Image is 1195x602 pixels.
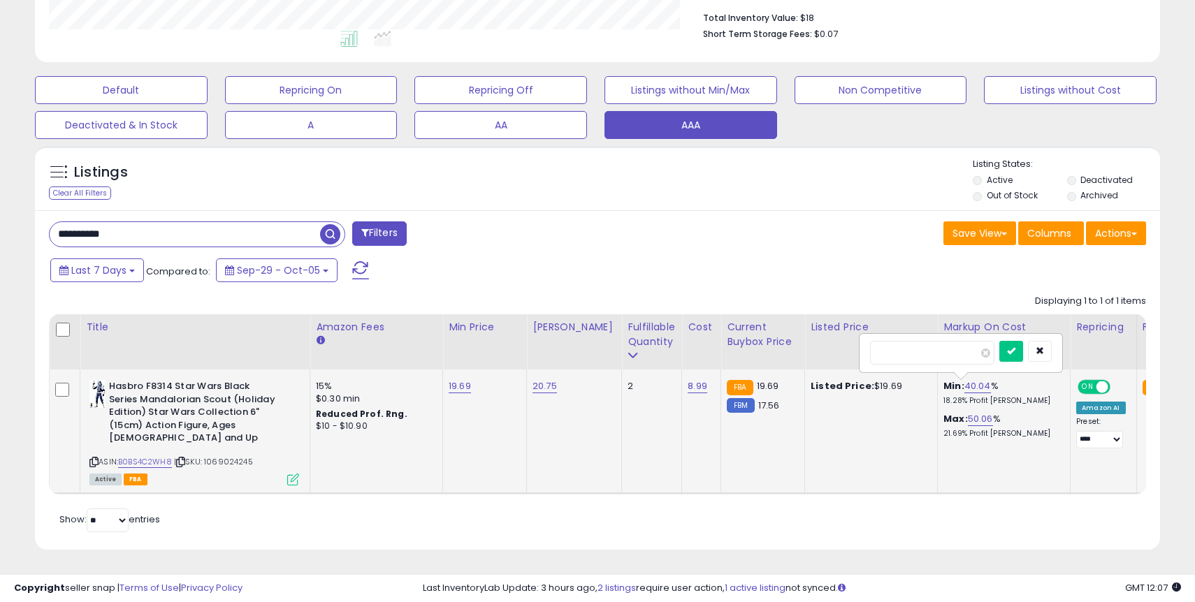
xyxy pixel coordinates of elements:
div: Cost [688,320,715,335]
div: Title [86,320,304,335]
a: 20.75 [533,379,557,393]
div: $0.30 min [316,392,432,405]
div: Markup on Cost [943,320,1064,335]
button: Default [35,76,208,104]
label: Archived [1080,189,1118,201]
div: % [943,380,1059,406]
span: | SKU: 1069024245 [174,456,253,467]
a: 1 active listing [725,581,785,594]
button: Filters [352,221,407,246]
span: FBA [124,473,147,485]
button: Listings without Min/Max [604,76,777,104]
a: 40.04 [964,379,991,393]
a: Terms of Use [119,581,179,594]
button: Repricing Off [414,76,587,104]
a: 2 listings [597,581,636,594]
a: 50.06 [968,412,993,426]
div: [PERSON_NAME] [533,320,616,335]
b: Total Inventory Value: [703,12,798,24]
p: 18.28% Profit [PERSON_NAME] [943,396,1059,406]
div: $19.69 [811,380,927,392]
button: A [225,111,398,139]
span: Show: entries [59,513,160,526]
label: Active [987,174,1013,186]
b: Reduced Prof. Rng. [316,408,407,420]
small: Amazon Fees. [316,335,324,347]
span: 17.56 [758,399,780,412]
button: Listings without Cost [984,76,1157,104]
button: Last 7 Days [50,258,144,282]
p: 21.69% Profit [PERSON_NAME] [943,429,1059,439]
th: The percentage added to the cost of goods (COGS) that forms the calculator for Min & Max prices. [938,314,1071,369]
button: Sep-29 - Oct-05 [216,258,338,282]
span: Columns [1027,226,1071,240]
div: Repricing [1076,320,1130,335]
button: Non Competitive [795,76,967,104]
small: FBM [727,398,754,413]
strong: Copyright [14,581,65,594]
span: Compared to: [146,265,210,278]
a: Privacy Policy [181,581,242,594]
b: Min: [943,379,964,392]
small: FBA [1143,380,1168,395]
li: $18 [703,8,1136,25]
button: Actions [1086,221,1146,245]
div: Min Price [449,320,521,335]
a: 19.69 [449,379,471,393]
div: 15% [316,380,432,392]
div: % [943,413,1059,439]
span: Sep-29 - Oct-05 [237,263,320,277]
b: Hasbro F8314 Star Wars Black Series Mandalorian Scout (Holiday Edition) Star Wars Collection 6" (... [109,380,279,448]
p: Listing States: [973,158,1159,171]
span: 19.69 [757,379,779,392]
a: B0BS4C2WH8 [118,456,172,468]
button: AA [414,111,587,139]
button: Columns [1018,221,1084,245]
h5: Listings [74,163,128,182]
div: Listed Price [811,320,932,335]
div: ASIN: [89,380,299,483]
span: $0.07 [814,27,838,41]
span: Last 7 Days [71,263,126,277]
img: 41+iKDMONJL._SL40_.jpg [89,380,106,408]
label: Out of Stock [987,189,1038,201]
button: Save View [943,221,1016,245]
div: Fulfillable Quantity [628,320,676,349]
div: seller snap | | [14,582,242,595]
div: Last InventoryLab Update: 3 hours ago, require user action, not synced. [423,582,1182,595]
div: Amazon Fees [316,320,437,335]
div: 2 [628,380,671,392]
div: Preset: [1076,417,1125,448]
span: 2025-10-14 12:07 GMT [1125,581,1181,594]
span: ON [1079,381,1096,393]
span: OFF [1108,381,1131,393]
b: Listed Price: [811,379,874,392]
div: $10 - $10.90 [316,420,432,432]
div: Clear All Filters [49,186,111,200]
b: Short Term Storage Fees: [703,28,812,40]
button: AAA [604,111,777,139]
div: Amazon AI [1076,402,1125,414]
a: 8.99 [688,379,707,393]
div: Current Buybox Price [727,320,799,349]
div: Displaying 1 to 1 of 1 items [1035,295,1146,308]
button: Deactivated & In Stock [35,111,208,139]
button: Repricing On [225,76,398,104]
span: All listings currently available for purchase on Amazon [89,473,122,485]
label: Deactivated [1080,174,1133,186]
b: Max: [943,412,968,425]
small: FBA [727,380,753,395]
